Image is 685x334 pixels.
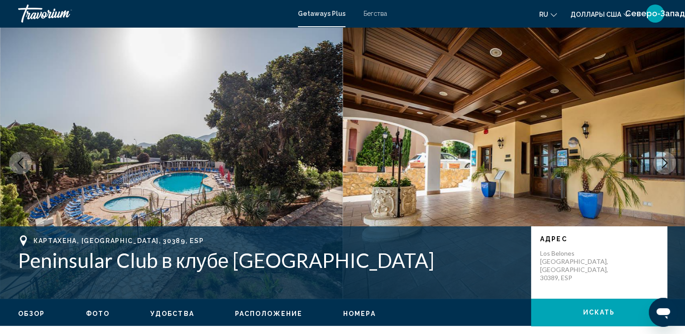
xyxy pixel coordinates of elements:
[86,310,110,317] span: Фото
[150,310,194,318] button: Удобства
[653,152,676,174] button: Следующее изображение
[18,5,289,23] a: Травориум
[18,248,522,272] h1: Peninsular Club в клубе [GEOGRAPHIC_DATA]
[364,10,387,17] a: Бегства
[235,310,302,317] span: Расположение
[86,310,110,318] button: Фото
[539,11,548,18] span: ru
[9,152,32,174] button: Предыдущее изображение
[18,310,45,317] span: Обзор
[649,298,678,327] iframe: Schaltfläche zum Öffnen des Messaging-Fensters
[540,235,658,243] p: Адрес
[298,10,345,17] a: Getaways Plus
[583,309,615,316] span: искать
[18,310,45,318] button: Обзор
[570,11,621,18] span: Доллары США
[625,9,685,18] span: Северо-Запад
[539,8,557,21] button: Изменение языка
[150,310,194,317] span: Удобства
[343,310,376,318] button: Номера
[540,249,613,282] p: Los Belones [GEOGRAPHIC_DATA], [GEOGRAPHIC_DATA], 30389, ESP
[34,237,204,244] span: Картахена, [GEOGRAPHIC_DATA], 30389, ESP
[235,310,302,318] button: Расположение
[570,8,630,21] button: Изменить валюту
[643,4,667,23] button: Пользовательское меню
[343,310,376,317] span: Номера
[531,299,667,326] button: искать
